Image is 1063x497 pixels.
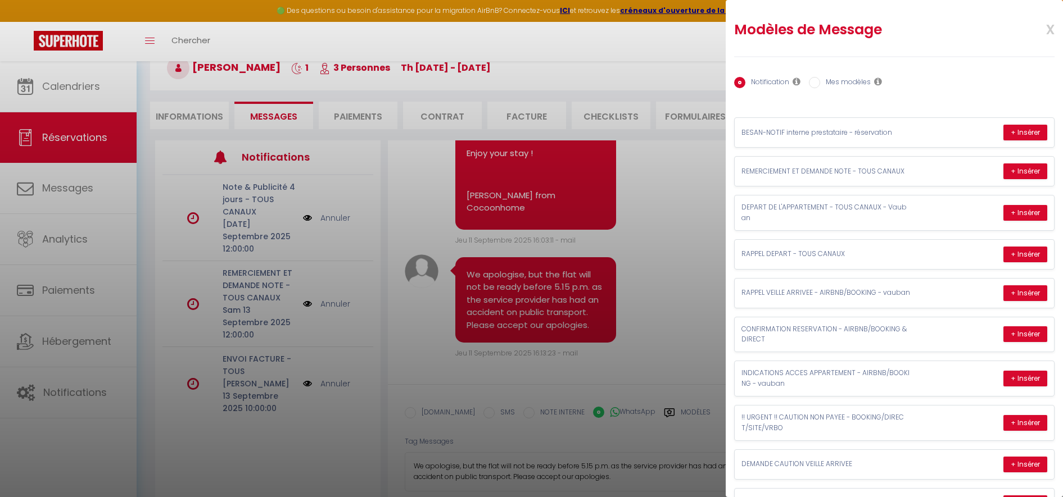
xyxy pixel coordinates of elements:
[1003,205,1047,221] button: + Insérer
[741,166,910,177] p: REMERCIEMENT ET DEMANDE NOTE - TOUS CANAUX
[1019,15,1055,42] span: x
[1003,326,1047,342] button: + Insérer
[1003,247,1047,262] button: + Insérer
[1003,415,1047,431] button: + Insérer
[734,21,996,39] h2: Modèles de Message
[741,324,910,345] p: CONFIRMATION RESERVATION - AIRBNB/BOOKING & DIRECT
[793,77,800,86] i: Les notifications sont visibles par toi et ton équipe
[9,4,43,38] button: Ouvrir le widget de chat LiveChat
[874,77,882,86] i: Les modèles généraux sont visibles par vous et votre équipe
[1003,371,1047,386] button: + Insérer
[1003,285,1047,301] button: + Insérer
[1015,446,1055,489] iframe: Chat
[741,412,910,434] p: !! URGENT !! CAUTION NON PAYEE - BOOKING/DIRECT/SITE/VRBO
[745,77,789,89] label: Notification
[1003,457,1047,472] button: + Insérer
[1003,163,1047,179] button: + Insérer
[741,127,910,138] p: BESAN-NOTIF interne prestataire - réservation
[741,249,910,259] p: RAPPEL DEPART - TOUS CANAUX
[1003,125,1047,140] button: + Insérer
[741,368,910,389] p: INDICATIONS ACCES APPARTEMENT - AIRBNB/BOOKING - vauban
[741,459,910,469] p: DEMANDE CAUTION VEILLE ARRIVEE
[741,202,910,224] p: DEPART DE L'APPARTEMENT - TOUS CANAUX - Vauban
[741,288,910,298] p: RAPPEL VEILLE ARRIVEE - AIRBNB/BOOKING - vauban
[820,77,871,89] label: Mes modèles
